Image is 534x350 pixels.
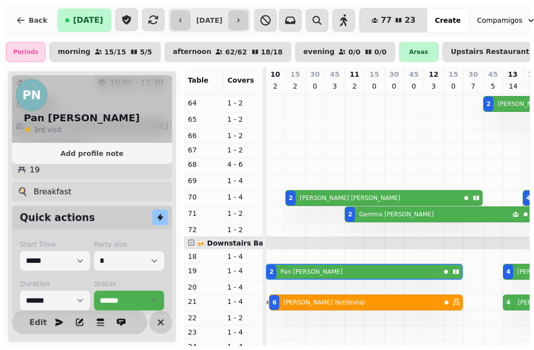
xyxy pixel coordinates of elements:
p: 1 - 4 [227,282,259,292]
span: Create [435,17,460,24]
span: PN [22,89,41,101]
div: 4 [506,299,510,306]
span: 🍻 Downstairs Bar Area [196,239,287,247]
p: Pan [PERSON_NAME] [280,268,342,276]
div: 2 [289,194,293,202]
p: 7 [469,81,477,91]
p: 1 - 2 [227,208,259,218]
p: 30 [389,69,399,79]
p: 2 [351,81,358,91]
p: 1 - 4 [227,251,259,261]
span: 77 [381,16,392,24]
p: 1 - 2 [227,131,259,141]
span: Table [188,76,209,84]
button: [DATE] [57,8,111,32]
p: 0 [311,81,319,91]
p: 67 [188,145,220,155]
button: Back [8,8,55,32]
span: Compamigos [477,15,523,25]
label: Duration [20,279,90,289]
h2: Pan [PERSON_NAME] [24,111,140,125]
div: Areas [399,42,439,62]
p: Upstairs Restaurant [451,48,530,56]
label: Status [94,279,164,289]
p: 45 [330,69,339,79]
div: Periods [6,42,45,62]
p: 2 [271,81,279,91]
p: 1 - 2 [227,313,259,323]
p: 13 [508,69,517,79]
p: Gemma [PERSON_NAME] [359,210,434,218]
p: 18 [188,251,220,261]
p: 23 [188,327,220,337]
p: 62 / 62 [225,49,247,55]
p: 15 / 15 [104,49,126,55]
p: visit [34,125,62,135]
p: 45 [409,69,418,79]
p: 45 [488,69,497,79]
p: 15 [290,69,300,79]
button: 7723 [359,8,428,32]
p: 1 - 4 [227,192,259,202]
p: 1 - 2 [227,225,259,235]
p: 1 - 4 [227,327,259,337]
p: 5 / 5 [140,49,152,55]
div: 2 [348,210,352,218]
p: 69 [188,176,220,186]
p: 22 [188,313,220,323]
p: 20 [188,282,220,292]
label: Party size [94,239,164,249]
span: Add profile note [24,150,160,157]
p: [PERSON_NAME] Nettleship [283,299,365,306]
span: 23 [404,16,415,24]
p: 3 [331,81,339,91]
p: 71 [188,208,220,218]
p: 30 [468,69,478,79]
p: 0 [410,81,418,91]
p: 30 [310,69,319,79]
p: 3 [430,81,438,91]
p: Breakfast [34,186,71,198]
p: 1 - 2 [227,114,259,124]
p: 15 [369,69,379,79]
p: afternoon [173,48,212,56]
div: 2 [487,100,490,108]
p: [PERSON_NAME] [PERSON_NAME] [300,194,400,202]
p: 0 / 0 [348,49,360,55]
p: 66 [188,131,220,141]
p: 10 [270,69,280,79]
p: 65 [188,114,220,124]
p: 19 [30,164,40,176]
button: evening0/00/0 [295,42,395,62]
p: 11 [350,69,359,79]
div: 4 [526,194,530,202]
span: [DATE] [73,16,103,24]
p: 0 [449,81,457,91]
p: 0 / 0 [374,49,387,55]
button: morning15/155/5 [49,42,161,62]
span: Covers [227,76,254,84]
p: 1 - 2 [227,145,259,155]
p: 12 [429,69,438,79]
p: 14 [509,81,517,91]
p: 1 - 4 [227,266,259,276]
div: 2 [269,268,273,276]
p: 0 [370,81,378,91]
p: 72 [188,225,220,235]
span: 3 [34,126,38,134]
p: 5 [489,81,497,91]
button: Edit [28,312,48,332]
p: evening [304,48,335,56]
p: 64 [188,98,220,108]
p: 2 [291,81,299,91]
p: 18 / 18 [261,49,283,55]
span: rd [38,126,47,134]
span: Back [29,17,47,24]
p: 21 [188,297,220,306]
p: morning [58,48,90,56]
button: afternoon62/6218/18 [165,42,291,62]
button: Add profile note [16,147,168,160]
label: Start Time [20,239,90,249]
span: Edit [32,318,44,326]
p: 0 [390,81,398,91]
